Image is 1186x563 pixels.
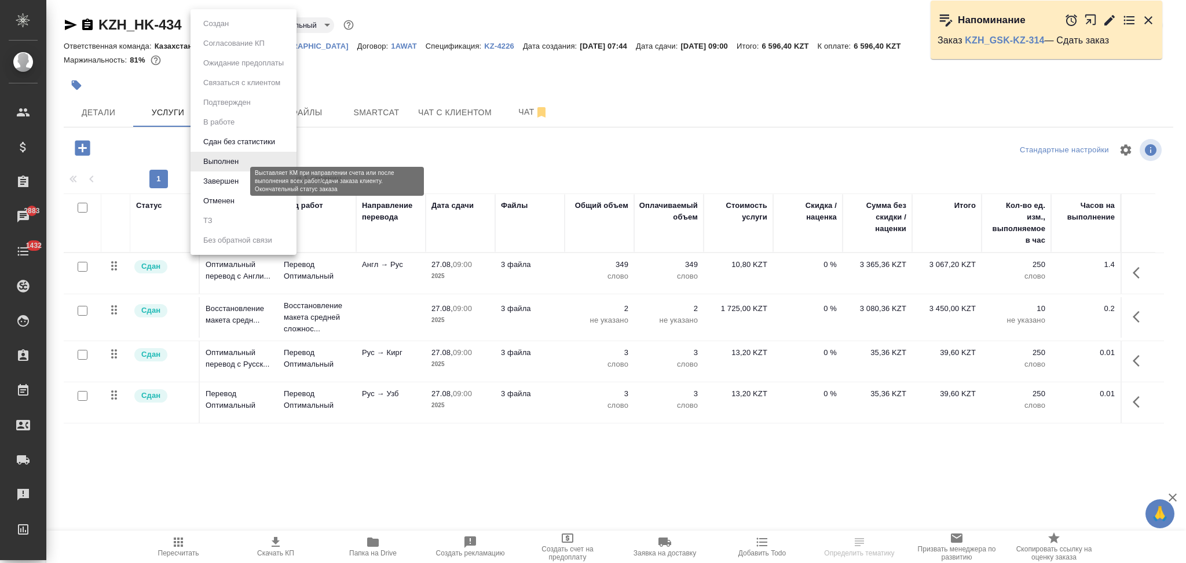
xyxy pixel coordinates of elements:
[200,136,279,148] button: Сдан без статистики
[200,214,216,227] button: ТЗ
[200,116,238,129] button: В работе
[200,175,242,188] button: Завершен
[958,14,1026,26] p: Напоминание
[1122,13,1136,27] button: Перейти в todo
[200,76,284,89] button: Связаться с клиентом
[200,234,276,247] button: Без обратной связи
[200,195,238,207] button: Отменен
[200,37,268,50] button: Согласование КП
[1141,13,1155,27] button: Закрыть
[1103,13,1117,27] button: Редактировать
[1064,13,1078,27] button: Отложить
[938,35,1155,46] p: Заказ — Сдать заказ
[200,96,254,109] button: Подтвержден
[200,155,242,168] button: Выполнен
[1084,8,1097,32] button: Открыть в новой вкладке
[200,57,287,70] button: Ожидание предоплаты
[200,17,232,30] button: Создан
[965,35,1044,45] a: KZH_GSK-KZ-314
